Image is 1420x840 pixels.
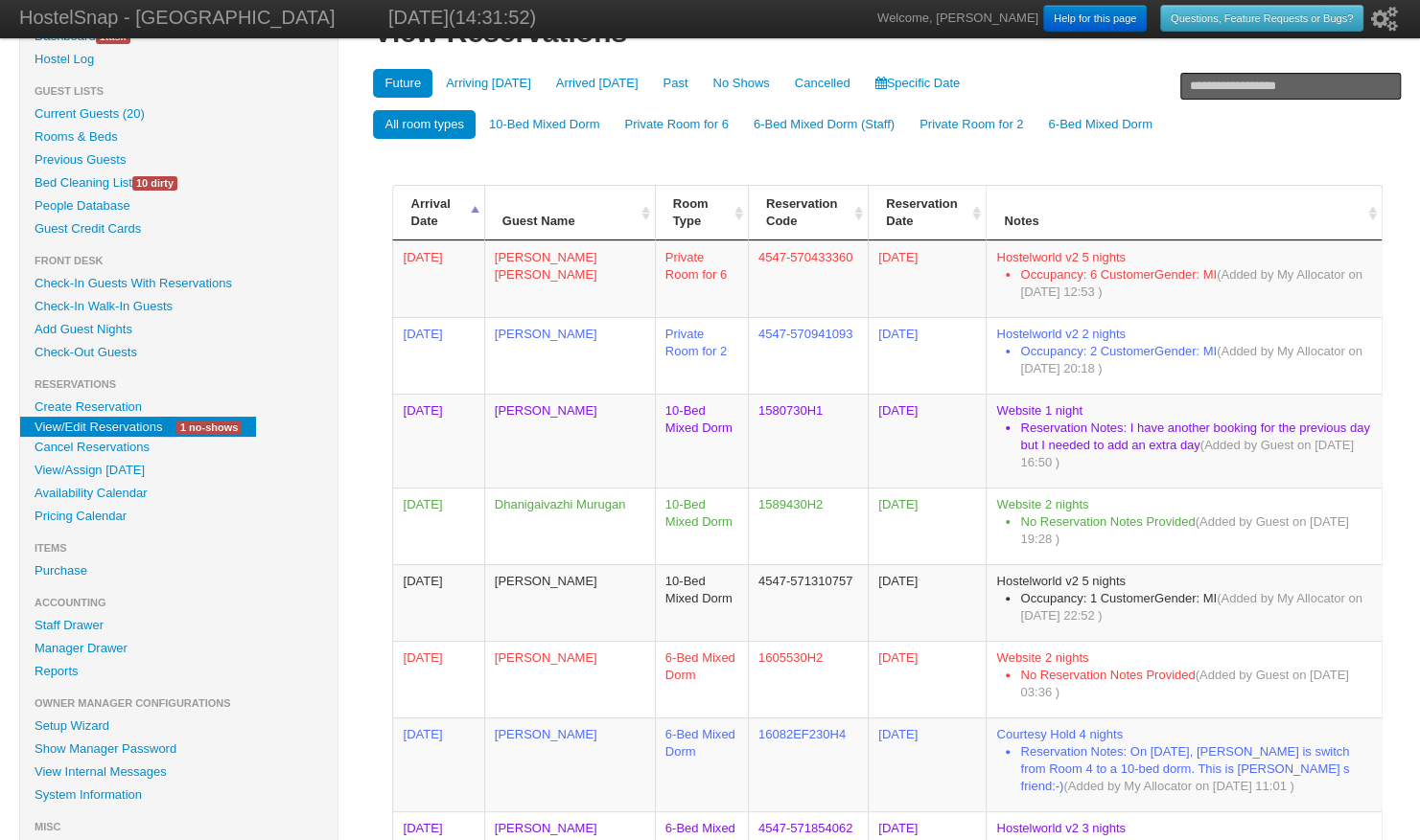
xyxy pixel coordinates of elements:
a: Arrived [DATE] [545,69,650,98]
td: 16082EF230H4 [748,717,868,811]
a: Current Guests (20) [20,102,338,125]
a: Setup Wizard [20,715,338,738]
li: Reservation Notes: On [DATE], [PERSON_NAME] is switch from Room 4 to a 10-bed dorm. This is [PERS... [1020,743,1372,795]
a: Arriving [DATE] [434,69,543,98]
td: 4547-571310757 [748,564,868,641]
a: Availability Calendar [20,482,338,505]
span: 15:00 [403,403,442,418]
td: 6-Bed Mixed Dorm [655,717,748,811]
li: No Reservation Notes Provided [1020,513,1372,548]
li: Accounting [20,591,338,614]
td: 10-Bed Mixed Dorm [655,564,748,641]
span: 15:00 [403,821,442,835]
a: Cancelled [783,69,862,98]
a: View/Assign [DATE] [20,459,338,482]
td: 4547-570941093 [748,317,868,394]
th: Guest Name: activate to sort column ascending [484,186,655,240]
a: View Internal Messages [20,761,338,783]
span: 0:00 [403,327,442,341]
span: 0:00 [403,574,442,588]
a: Pricing Calendar [20,505,338,528]
li: Occupancy: 1 CustomerGender: MI [1020,590,1372,624]
a: System Information [20,783,338,806]
td: [DATE] [868,717,986,811]
td: [PERSON_NAME] [484,394,655,488]
td: Website 2 nights [986,488,1382,564]
a: Purchase [20,559,338,582]
td: Hostelworld v2 2 nights [986,317,1382,394]
td: 1605530H2 [748,641,868,717]
th: Arrival Date: activate to sort column descending [392,186,483,240]
a: All room types [373,110,475,139]
li: Occupancy: 6 CustomerGender: MI [1020,266,1372,301]
a: 1 no-shows [162,417,256,437]
a: 10-Bed Mixed Dorm [477,110,612,139]
a: Create Reservation [20,396,338,419]
td: [PERSON_NAME] [484,564,655,641]
td: [DATE] [868,488,986,564]
li: Owner Manager Configurations [20,692,338,715]
span: 0 [403,727,442,741]
a: 6-Bed Mixed Dorm (Staff) [742,110,906,139]
a: Check-In Guests With Reservations [20,272,338,295]
a: Cancel Reservations [20,436,338,459]
a: Future [373,69,432,98]
th: Reservation Code: activate to sort column ascending [748,186,868,240]
a: Questions, Feature Requests or Bugs? [1160,5,1363,32]
a: Hostel Log [20,48,338,71]
a: Rooms & Beds [20,125,338,148]
span: (Added by My Allocator on [DATE] 11:01 ) [1063,779,1293,793]
td: 10-Bed Mixed Dorm [655,394,748,488]
li: Occupancy: 2 CustomerGender: MI [1020,343,1372,377]
li: Reservation Notes: I have another booking for the previous day but I needed to add an extra day [1020,420,1372,471]
a: People Database [20,194,338,217]
td: Website 2 nights [986,641,1382,717]
td: Website 1 night [986,394,1382,488]
a: Add Guest Nights [20,318,338,341]
th: Notes: activate to sort column ascending [986,186,1382,240]
a: Check-Out Guests [20,341,338,364]
span: 12:00 [403,497,442,511]
td: [PERSON_NAME] [484,641,655,717]
a: Private Room for 2 [908,110,1035,139]
li: Misc [20,815,338,838]
td: [PERSON_NAME] [484,317,655,394]
td: Hostelworld v2 5 nights [986,564,1382,641]
a: Private Room for 6 [613,110,739,139]
li: Items [20,536,338,559]
a: Bed Cleaning List10 dirty [20,171,338,194]
li: No Reservation Notes Provided [1020,667,1372,701]
a: Reports [20,660,338,683]
td: [DATE] [868,317,986,394]
td: 10-Bed Mixed Dorm [655,488,748,564]
a: Help for this page [1043,5,1147,32]
a: Specific Date [863,69,971,98]
a: Manager Drawer [20,637,338,660]
td: [PERSON_NAME] [PERSON_NAME] [484,240,655,317]
th: Reservation Date: activate to sort column ascending [868,186,986,240]
td: Hostelworld v2 5 nights [986,240,1382,317]
a: No Shows [701,69,780,98]
td: Private Room for 6 [655,240,748,317]
td: 1589430H2 [748,488,868,564]
a: Guest Credit Cards [20,217,338,240]
a: View/Edit Reservations [20,417,176,437]
td: 6-Bed Mixed Dorm [655,641,748,717]
span: 1 no-shows [176,420,242,435]
td: [DATE] [868,240,986,317]
td: [DATE] [868,394,986,488]
a: Past [651,69,699,98]
i: Setup Wizard [1371,7,1398,32]
td: Dhanigaivazhi Murugan [484,488,655,564]
span: (14:31:52) [449,7,536,28]
li: Reservations [20,373,338,396]
td: [DATE] [868,564,986,641]
td: Courtesy Hold 4 nights [986,717,1382,811]
li: Guest Lists [20,79,338,102]
a: Check-In Walk-In Guests [20,295,338,318]
a: Show Manager Password [20,738,338,761]
li: Front Desk [20,249,338,272]
td: [DATE] [868,641,986,717]
td: Private Room for 2 [655,317,748,394]
td: 4547-570433360 [748,240,868,317]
